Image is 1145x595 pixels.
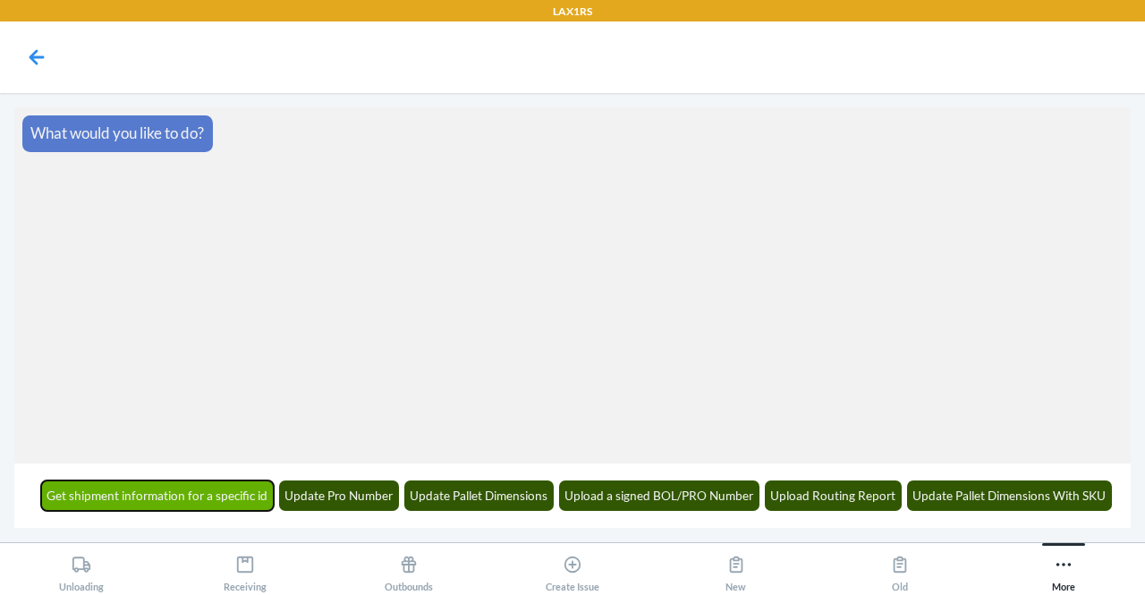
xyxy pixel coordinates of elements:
[327,543,491,592] button: Outbounds
[981,543,1145,592] button: More
[553,4,592,20] p: LAX1RS
[59,548,104,592] div: Unloading
[1052,548,1075,592] div: More
[404,480,555,511] button: Update Pallet Dimensions
[654,543,818,592] button: New
[164,543,327,592] button: Receiving
[385,548,433,592] div: Outbounds
[224,548,267,592] div: Receiving
[765,480,903,511] button: Upload Routing Report
[907,480,1113,511] button: Update Pallet Dimensions With SKU
[725,548,746,592] div: New
[890,548,910,592] div: Old
[30,122,204,145] p: What would you like to do?
[546,548,599,592] div: Create Issue
[279,480,400,511] button: Update Pro Number
[818,543,981,592] button: Old
[41,480,275,511] button: Get shipment information for a specific id
[491,543,655,592] button: Create Issue
[559,480,760,511] button: Upload a signed BOL/PRO Number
